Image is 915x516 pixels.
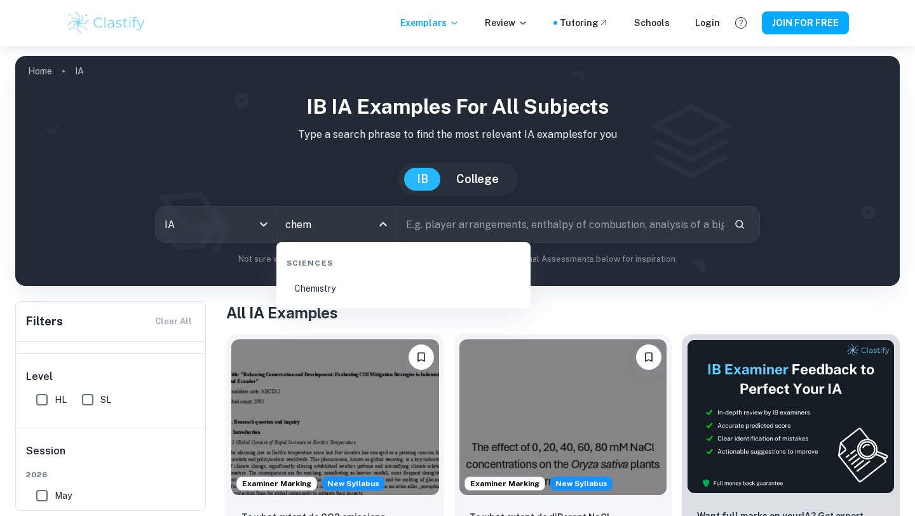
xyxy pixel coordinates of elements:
[25,92,890,122] h1: IB IA examples for all subjects
[729,214,750,235] button: Search
[695,16,720,30] a: Login
[26,469,196,480] span: 2026
[55,393,67,407] span: HL
[26,313,63,330] h6: Filters
[374,215,392,233] button: Close
[25,253,890,266] p: Not sure what to search for? You can always look through our example Internal Assessments below f...
[400,16,459,30] p: Exemplars
[156,207,276,242] div: IA
[26,444,196,469] h6: Session
[409,344,434,370] button: Please log in to bookmark exemplars
[560,16,609,30] a: Tutoring
[322,477,384,491] span: New Syllabus
[550,477,613,491] div: Starting from the May 2026 session, the ESS IA requirements have changed. We created this exempla...
[237,478,316,489] span: Examiner Marking
[15,56,900,286] img: profile cover
[281,274,525,303] li: Chemistry
[465,478,545,489] span: Examiner Marking
[55,489,72,503] span: May
[28,62,52,80] a: Home
[634,16,670,30] a: Schools
[25,127,890,142] p: Type a search phrase to find the most relevant IA examples for you
[636,344,661,370] button: Please log in to bookmark exemplars
[485,16,528,30] p: Review
[75,64,84,78] p: IA
[730,12,752,34] button: Help and Feedback
[550,477,613,491] span: New Syllabus
[404,168,441,191] button: IB
[397,207,724,242] input: E.g. player arrangements, enthalpy of combustion, analysis of a big city...
[687,339,895,494] img: Thumbnail
[281,247,525,274] div: Sciences
[322,477,384,491] div: Starting from the May 2026 session, the ESS IA requirements have changed. We created this exempla...
[100,393,111,407] span: SL
[231,339,439,495] img: ESS IA example thumbnail: To what extent do CO2 emissions contribu
[226,301,900,324] h1: All IA Examples
[66,10,147,36] img: Clastify logo
[444,168,512,191] button: College
[26,369,196,384] h6: Level
[762,11,849,34] button: JOIN FOR FREE
[459,339,667,495] img: ESS IA example thumbnail: To what extent do diPerent NaCl concentr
